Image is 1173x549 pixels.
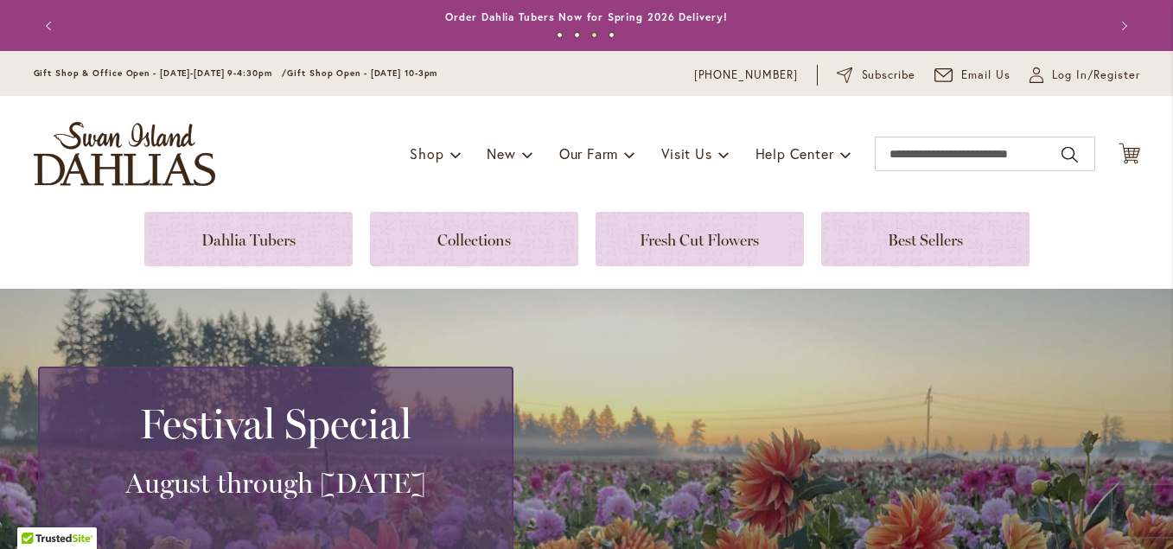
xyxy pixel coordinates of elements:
[61,399,491,448] h2: Festival Special
[694,67,799,84] a: [PHONE_NUMBER]
[934,67,1010,84] a: Email Us
[609,32,615,38] button: 4 of 4
[862,67,916,84] span: Subscribe
[34,122,215,186] a: store logo
[557,32,563,38] button: 1 of 4
[1030,67,1140,84] a: Log In/Register
[34,67,288,79] span: Gift Shop & Office Open - [DATE]-[DATE] 9-4:30pm /
[755,144,834,163] span: Help Center
[1106,9,1140,43] button: Next
[559,144,618,163] span: Our Farm
[1052,67,1140,84] span: Log In/Register
[487,144,515,163] span: New
[661,144,711,163] span: Visit Us
[34,9,68,43] button: Previous
[837,67,915,84] a: Subscribe
[961,67,1010,84] span: Email Us
[574,32,580,38] button: 2 of 4
[591,32,597,38] button: 3 of 4
[61,466,491,501] h3: August through [DATE]
[410,144,443,163] span: Shop
[287,67,437,79] span: Gift Shop Open - [DATE] 10-3pm
[445,10,727,23] a: Order Dahlia Tubers Now for Spring 2026 Delivery!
